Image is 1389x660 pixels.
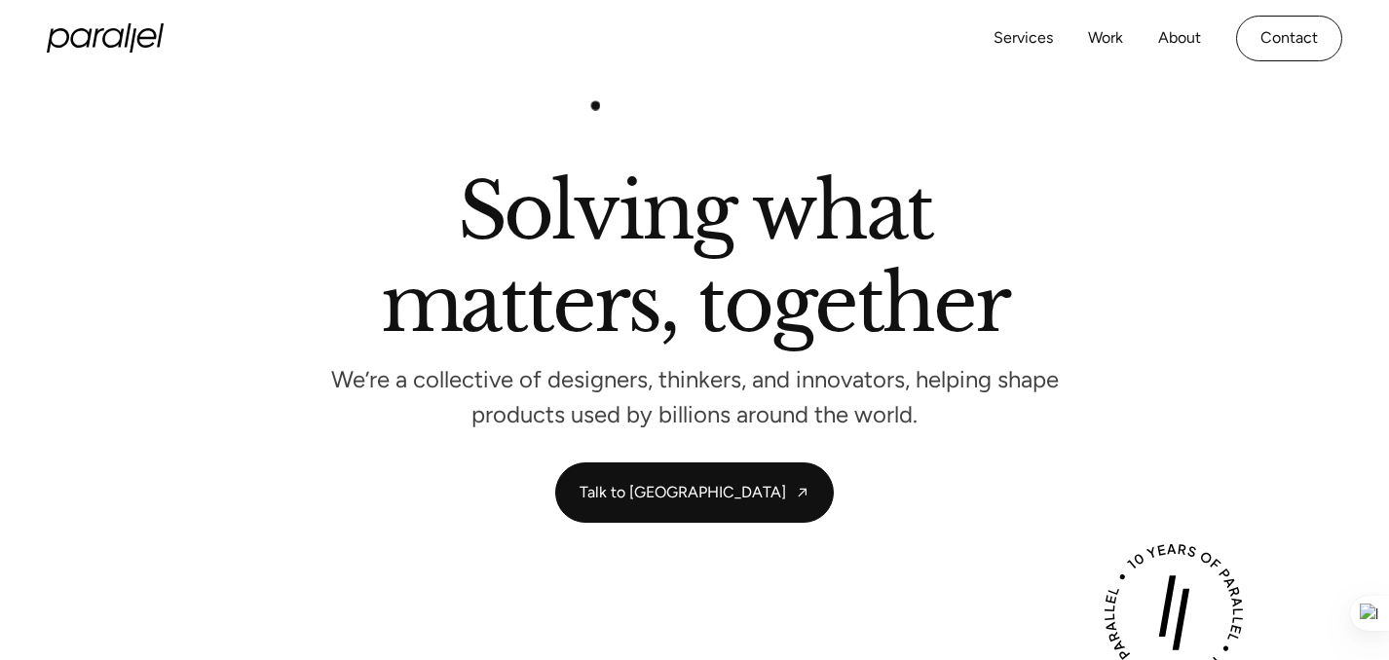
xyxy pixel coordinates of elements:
[1236,16,1342,61] a: Contact
[1158,24,1201,53] a: About
[994,24,1053,53] a: Services
[381,174,1009,351] h2: Solving what matters, together
[329,372,1060,423] p: We’re a collective of designers, thinkers, and innovators, helping shape products used by billion...
[1088,24,1123,53] a: Work
[47,23,164,53] a: home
